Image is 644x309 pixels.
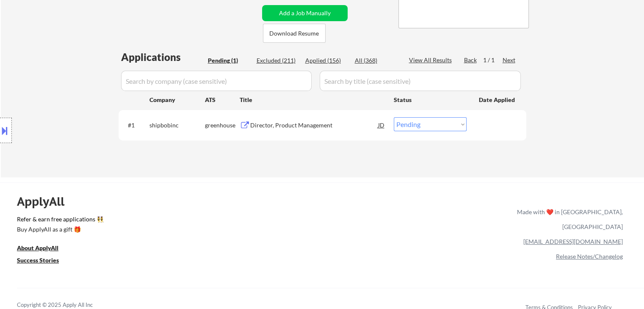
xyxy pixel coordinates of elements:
[17,225,102,236] a: Buy ApplyAll as a gift 🎁
[257,56,299,65] div: Excluded (211)
[263,24,326,43] button: Download Resume
[17,216,340,225] a: Refer & earn free applications 👯‍♀️
[17,226,102,232] div: Buy ApplyAll as a gift 🎁
[305,56,348,65] div: Applied (156)
[208,56,250,65] div: Pending (1)
[556,253,623,260] a: Release Notes/Changelog
[377,117,386,132] div: JD
[464,56,478,64] div: Back
[240,96,386,104] div: Title
[17,244,70,254] a: About ApplyAll
[17,256,70,267] a: Success Stories
[355,56,397,65] div: All (368)
[394,92,467,107] div: Status
[250,121,378,130] div: Director, Product Management
[205,96,240,104] div: ATS
[17,257,59,264] u: Success Stories
[483,56,503,64] div: 1 / 1
[205,121,240,130] div: greenhouse
[409,56,454,64] div: View All Results
[121,52,205,62] div: Applications
[262,5,348,21] button: Add a Job Manually
[149,121,205,130] div: shipbobinc
[149,96,205,104] div: Company
[121,71,312,91] input: Search by company (case sensitive)
[514,204,623,234] div: Made with ❤️ in [GEOGRAPHIC_DATA], [GEOGRAPHIC_DATA]
[320,71,521,91] input: Search by title (case sensitive)
[17,244,58,251] u: About ApplyAll
[523,238,623,245] a: [EMAIL_ADDRESS][DOMAIN_NAME]
[503,56,516,64] div: Next
[479,96,516,104] div: Date Applied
